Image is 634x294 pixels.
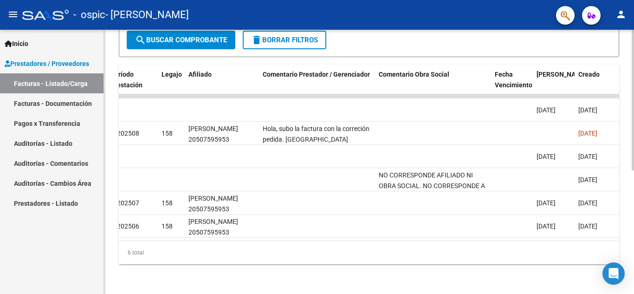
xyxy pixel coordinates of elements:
mat-icon: menu [7,9,19,20]
span: [DATE] [578,199,597,207]
div: 158 [162,221,173,232]
span: 202507 [110,199,139,207]
span: Prestadores / Proveedores [5,59,89,69]
datatable-header-cell: Afiliado [185,65,259,105]
span: Inicio [5,39,28,49]
button: Borrar Filtros [243,31,326,49]
div: 6 total [119,241,619,264]
div: [PERSON_NAME] 20507595953 [188,216,255,238]
span: - ospic [73,5,105,25]
span: NO CORRESPONDE AFILIADO NI OBRA SOCIAL. NO CORRESPONDE A OSPIC. [379,171,485,200]
span: Comentario Obra Social [379,71,449,78]
datatable-header-cell: Legajo [158,65,185,105]
span: [DATE] [537,153,556,160]
span: [PERSON_NAME] [537,71,587,78]
span: 202508 [110,130,139,137]
datatable-header-cell: Período Prestación [107,65,158,105]
span: Creado [578,71,600,78]
span: Fecha Vencimiento [495,71,532,89]
div: [PERSON_NAME] 20507595953 [188,124,255,145]
div: Open Intercom Messenger [602,262,625,285]
span: Borrar Filtros [251,36,318,44]
div: [PERSON_NAME] 20507595953 [188,193,255,215]
span: [DATE] [537,199,556,207]
span: Período Prestación [110,71,142,89]
span: Comentario Prestador / Gerenciador [263,71,370,78]
div: 158 [162,198,173,209]
datatable-header-cell: Creado [575,65,616,105]
span: Buscar Comprobante [135,36,227,44]
span: [DATE] [578,153,597,160]
span: [DATE] [578,106,597,114]
div: 158 [162,128,173,139]
datatable-header-cell: Comentario Obra Social [375,65,491,105]
span: - [PERSON_NAME] [105,5,189,25]
span: Hola, subo la factura con la correción pedida. [GEOGRAPHIC_DATA] [263,125,369,143]
span: [DATE] [578,130,597,137]
mat-icon: person [615,9,627,20]
mat-icon: search [135,34,146,46]
button: Buscar Comprobante [127,31,235,49]
span: Legajo [162,71,182,78]
span: Afiliado [188,71,212,78]
datatable-header-cell: Comentario Prestador / Gerenciador [259,65,375,105]
datatable-header-cell: Fecha Confimado [533,65,575,105]
span: [DATE] [537,106,556,114]
span: [DATE] [578,176,597,183]
mat-icon: delete [251,34,262,46]
datatable-header-cell: Fecha Vencimiento [491,65,533,105]
span: [DATE] [578,222,597,230]
span: 202506 [110,222,139,230]
span: [DATE] [537,222,556,230]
